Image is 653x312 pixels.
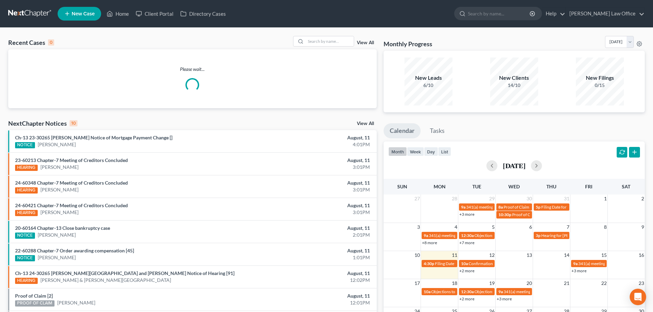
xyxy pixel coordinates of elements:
a: Tasks [424,123,451,138]
button: week [407,147,424,156]
a: View All [357,40,374,45]
span: Proof of Claim Deadline - Government for [PERSON_NAME] & [PERSON_NAME] [504,204,647,210]
p: Please wait... [8,66,377,73]
span: 12:30a [461,289,474,294]
div: Open Intercom Messenger [630,289,646,305]
div: NOTICE [15,233,35,239]
div: HEARING [15,187,38,194]
span: 5p [536,204,541,210]
span: 9a [498,289,503,294]
a: [PERSON_NAME] [40,164,78,171]
a: Proof of Claim [2] [15,293,53,299]
span: 9a [573,261,578,266]
span: 341(a) meeting for [PERSON_NAME] [578,261,644,266]
span: 12 [488,251,495,259]
span: 29 [488,195,495,203]
span: 18 [451,279,458,287]
span: Fri [585,184,592,189]
input: Search by name... [468,7,531,20]
span: 17 [414,279,421,287]
span: Wed [508,184,520,189]
div: 2:01PM [256,232,370,238]
span: 20 [526,279,533,287]
span: Objections to Discharge Due (PFMC-7) for [PERSON_NAME] [474,233,583,238]
div: New Leads [404,74,452,82]
a: Ch-13 24-30265 [PERSON_NAME][GEOGRAPHIC_DATA] and [PERSON_NAME] Notice of Hearing [91] [15,270,234,276]
a: Client Portal [132,8,177,20]
span: 8 [603,223,607,231]
a: Home [103,8,132,20]
span: 1 [603,195,607,203]
a: +3 more [459,212,474,217]
span: Objections to Discharge Due (PFMC-7) for [PERSON_NAME] [431,289,540,294]
span: 4:30p [424,261,434,266]
div: August, 11 [256,292,370,299]
a: 20-60164 Chapter-13 Close bankruptcy case [15,225,110,231]
a: +3 more [571,268,587,273]
span: 30 [526,195,533,203]
a: 23-60213 Chapter-7 Meeting of Creditors Concluded [15,157,128,163]
button: day [424,147,438,156]
a: [PERSON_NAME] [40,186,78,193]
span: 341(a) meeting for [PERSON_NAME] & [PERSON_NAME] [429,233,531,238]
div: NOTICE [15,142,35,148]
a: 22-60288 Chapter-7 Order awarding compensation [45] [15,248,134,253]
a: [PERSON_NAME] Law Office [566,8,644,20]
input: Search by name... [306,36,354,46]
a: +2 more [459,296,474,301]
a: +3 more [497,296,512,301]
span: Tue [472,184,481,189]
div: NOTICE [15,255,35,261]
span: New Case [72,11,95,16]
div: HEARING [15,165,38,171]
span: 341(a) meeting for [DEMOGRAPHIC_DATA][PERSON_NAME] [504,289,615,294]
a: Calendar [384,123,421,138]
span: Confirmation Hearing for [469,261,514,266]
a: +8 more [422,240,437,245]
div: 0 [48,39,54,46]
div: HEARING [15,210,38,216]
span: 7 [566,223,570,231]
span: 4 [454,223,458,231]
h3: Monthly Progress [384,40,432,48]
span: Filing Date for [PERSON_NAME] [435,261,493,266]
span: 13 [526,251,533,259]
a: View All [357,121,374,126]
div: 0/15 [576,82,624,89]
span: 12:30a [461,233,474,238]
span: 9 [641,223,645,231]
div: 12:01PM [256,299,370,306]
span: Objections to Discharge Due (PFMC-7) for [PERSON_NAME] [474,289,583,294]
span: 14 [563,251,570,259]
div: 3:01PM [256,209,370,216]
span: 10a [461,261,468,266]
span: 5 [491,223,495,231]
span: 9a [424,233,428,238]
span: 27 [414,195,421,203]
div: Recent Cases [8,38,54,47]
span: Filing Date for [PERSON_NAME] & [PERSON_NAME], Aspen [541,204,649,210]
span: 31 [563,195,570,203]
div: HEARING [15,278,38,284]
a: 24-60421 Chapter-7 Meeting of Creditors Concluded [15,202,128,208]
a: Help [542,8,565,20]
div: New Filings [576,74,624,82]
div: August, 11 [256,157,370,164]
span: 3 [416,223,421,231]
span: 2 [641,195,645,203]
a: +7 more [459,240,474,245]
span: 341(a) meeting for Cheyenne Czech [466,204,530,210]
div: August, 11 [256,225,370,232]
div: August, 11 [256,179,370,186]
span: Mon [434,184,446,189]
div: August, 11 [256,134,370,141]
div: 14/10 [490,82,538,89]
a: [PERSON_NAME] [38,141,76,148]
span: 10 [414,251,421,259]
div: PROOF OF CLAIM [15,300,55,307]
span: 6 [529,223,533,231]
a: 24-60348 Chapter-7 Meeting of Creditors Concluded [15,180,128,186]
span: 8a [498,204,503,210]
div: August, 11 [256,202,370,209]
span: Sat [622,184,630,189]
